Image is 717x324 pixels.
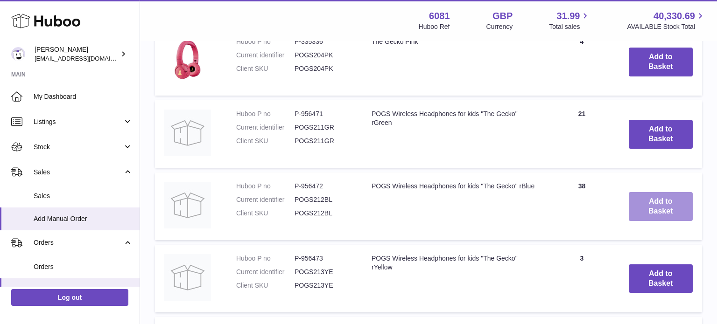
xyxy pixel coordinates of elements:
dt: Huboo P no [236,182,295,191]
span: [EMAIL_ADDRESS][DOMAIN_NAME] [35,55,137,62]
a: Log out [11,289,128,306]
div: Currency [486,22,513,31]
span: Orders [34,262,133,271]
span: Orders [34,238,123,247]
button: Add to Basket [629,120,693,149]
dd: POGS211GR [295,123,353,132]
dt: Current identifier [236,195,295,204]
img: The Gecko Pink [164,37,211,84]
dd: P-956472 [295,182,353,191]
img: POGS Wireless Headphones for kids "The Gecko" rBlue [164,182,211,228]
td: 4 [545,28,619,96]
img: hello@pogsheadphones.com [11,47,25,61]
span: Add Manual Order [34,285,133,294]
dt: Huboo P no [236,254,295,263]
span: Sales [34,168,123,177]
dt: Client SKU [236,281,295,290]
td: POGS Wireless Headphones for kids "The Gecko" rBlue [362,172,545,240]
dd: POGS213YE [295,268,353,276]
div: [PERSON_NAME] [35,45,119,63]
strong: GBP [492,10,513,22]
span: Add Manual Order [34,214,133,223]
td: 21 [545,100,619,168]
td: The Gecko Pink [362,28,545,96]
strong: 6081 [429,10,450,22]
dt: Current identifier [236,123,295,132]
img: POGS Wireless Headphones for kids "The Gecko" rGreen [164,110,211,156]
dd: POGS211GR [295,137,353,145]
dd: POGS213YE [295,281,353,290]
span: Total sales [549,22,590,31]
a: 31.99 Total sales [549,10,590,31]
dd: P-335336 [295,37,353,46]
span: Sales [34,192,133,200]
dd: P-956473 [295,254,353,263]
dd: P-956471 [295,110,353,118]
button: Add to Basket [629,264,693,293]
img: POGS Wireless Headphones for kids "The Gecko" rYellow [164,254,211,301]
span: My Dashboard [34,92,133,101]
dt: Huboo P no [236,110,295,118]
dd: POGS212BL [295,195,353,204]
td: POGS Wireless Headphones for kids "The Gecko" rGreen [362,100,545,168]
dt: Client SKU [236,137,295,145]
span: 31.99 [556,10,580,22]
dd: POGS204PK [295,51,353,60]
dd: POGS204PK [295,64,353,73]
button: Add to Basket [629,192,693,221]
a: 40,330.69 AVAILABLE Stock Total [627,10,706,31]
div: Huboo Ref [419,22,450,31]
span: 40,330.69 [654,10,695,22]
dt: Huboo P no [236,37,295,46]
dd: POGS212BL [295,209,353,218]
td: 38 [545,172,619,240]
button: Add to Basket [629,48,693,76]
span: Listings [34,117,123,126]
dt: Client SKU [236,209,295,218]
dt: Client SKU [236,64,295,73]
td: POGS Wireless Headphones for kids "The Gecko" rYellow [362,245,545,312]
span: Stock [34,143,123,152]
td: 3 [545,245,619,312]
span: AVAILABLE Stock Total [627,22,706,31]
dt: Current identifier [236,51,295,60]
dt: Current identifier [236,268,295,276]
